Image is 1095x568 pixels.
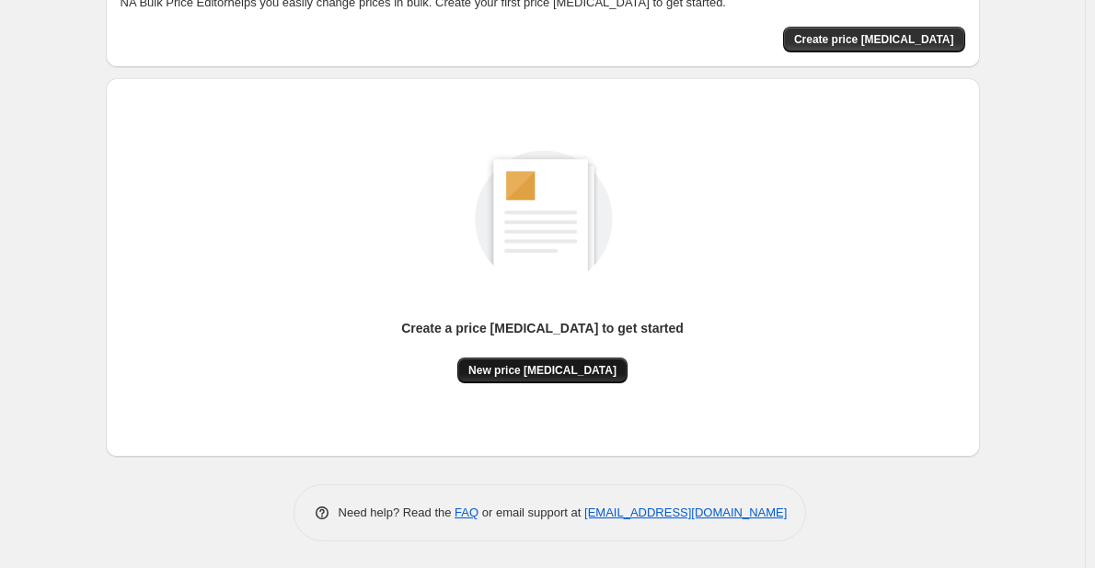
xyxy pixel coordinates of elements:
[584,506,787,519] a: [EMAIL_ADDRESS][DOMAIN_NAME]
[455,506,478,519] a: FAQ
[457,358,628,383] button: New price [MEDICAL_DATA]
[468,363,617,378] span: New price [MEDICAL_DATA]
[783,27,965,52] button: Create price change job
[339,506,455,519] span: Need help? Read the
[478,506,584,519] span: or email support at
[794,32,954,47] span: Create price [MEDICAL_DATA]
[401,319,684,337] p: Create a price [MEDICAL_DATA] to get started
